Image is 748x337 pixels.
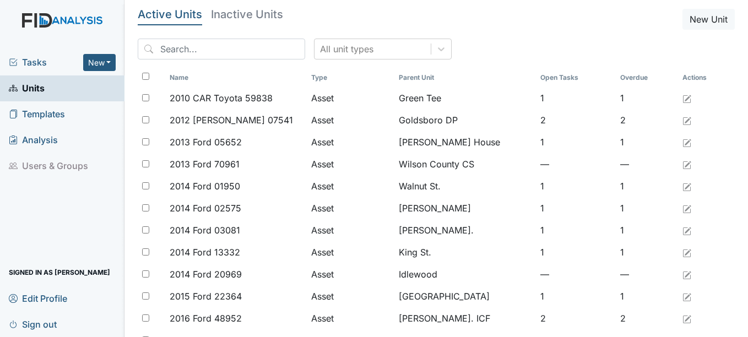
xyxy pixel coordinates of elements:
[616,109,678,131] td: 2
[307,131,394,153] td: Asset
[616,197,678,219] td: 1
[394,307,536,329] td: [PERSON_NAME]. ICF
[682,180,691,193] a: Edit
[682,157,691,171] a: Edit
[536,175,616,197] td: 1
[9,80,45,97] span: Units
[536,241,616,263] td: 1
[536,307,616,329] td: 2
[682,135,691,149] a: Edit
[394,263,536,285] td: Idlewood
[320,42,373,56] div: All unit types
[394,285,536,307] td: [GEOGRAPHIC_DATA]
[138,9,202,20] h5: Active Units
[170,268,242,281] span: 2014 Ford 20969
[170,180,240,193] span: 2014 Ford 01950
[682,91,691,105] a: Edit
[616,175,678,197] td: 1
[678,68,733,87] th: Actions
[307,197,394,219] td: Asset
[307,153,394,175] td: Asset
[170,246,240,259] span: 2014 Ford 13332
[138,39,305,59] input: Search...
[682,224,691,237] a: Edit
[170,91,273,105] span: 2010 CAR Toyota 59838
[536,219,616,241] td: 1
[394,109,536,131] td: Goldsboro DP
[170,224,240,237] span: 2014 Ford 03081
[170,157,240,171] span: 2013 Ford 70961
[394,197,536,219] td: [PERSON_NAME]
[307,68,394,87] th: Toggle SortBy
[165,68,307,87] th: Toggle SortBy
[394,153,536,175] td: Wilson County CS
[682,113,691,127] a: Edit
[394,241,536,263] td: King St.
[83,54,116,71] button: New
[394,68,536,87] th: Toggle SortBy
[394,175,536,197] td: Walnut St.
[307,109,394,131] td: Asset
[536,197,616,219] td: 1
[536,263,616,285] td: —
[536,285,616,307] td: 1
[394,131,536,153] td: [PERSON_NAME] House
[211,9,283,20] h5: Inactive Units
[536,153,616,175] td: —
[682,246,691,259] a: Edit
[616,131,678,153] td: 1
[616,241,678,263] td: 1
[170,290,242,303] span: 2015 Ford 22364
[307,219,394,241] td: Asset
[9,290,67,307] span: Edit Profile
[307,241,394,263] td: Asset
[142,73,149,80] input: Toggle All Rows Selected
[9,264,110,281] span: Signed in as [PERSON_NAME]
[616,263,678,285] td: —
[394,219,536,241] td: [PERSON_NAME].
[682,9,735,30] button: New Unit
[616,307,678,329] td: 2
[9,316,57,333] span: Sign out
[536,109,616,131] td: 2
[682,290,691,303] a: Edit
[9,106,65,123] span: Templates
[616,219,678,241] td: 1
[307,175,394,197] td: Asset
[536,68,616,87] th: Toggle SortBy
[682,268,691,281] a: Edit
[170,135,242,149] span: 2013 Ford 05652
[616,153,678,175] td: —
[307,263,394,285] td: Asset
[170,312,242,325] span: 2016 Ford 48952
[9,132,58,149] span: Analysis
[616,68,678,87] th: Toggle SortBy
[394,87,536,109] td: Green Tee
[616,87,678,109] td: 1
[682,312,691,325] a: Edit
[682,202,691,215] a: Edit
[170,113,293,127] span: 2012 [PERSON_NAME] 07541
[307,307,394,329] td: Asset
[536,87,616,109] td: 1
[170,202,241,215] span: 2014 Ford 02575
[9,56,83,69] a: Tasks
[616,285,678,307] td: 1
[307,285,394,307] td: Asset
[307,87,394,109] td: Asset
[536,131,616,153] td: 1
